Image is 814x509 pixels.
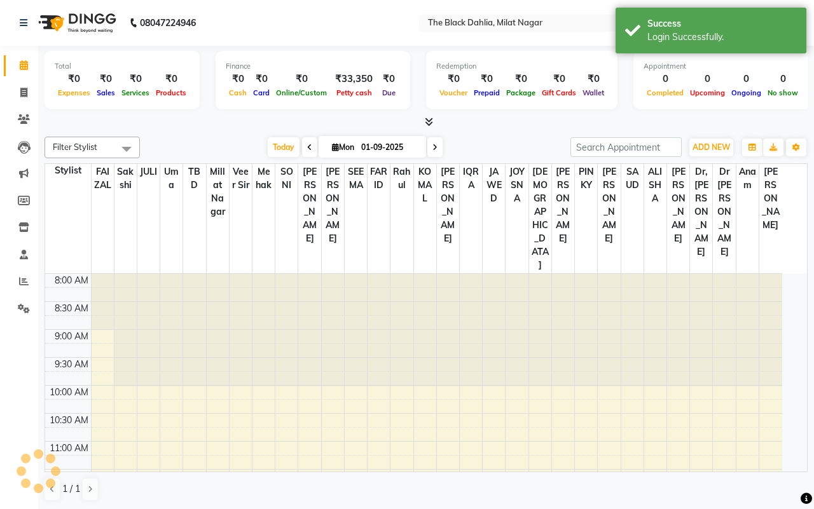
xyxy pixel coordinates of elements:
div: 10:30 AM [47,414,91,427]
div: Login Successfully. [647,31,797,44]
span: Products [153,88,190,97]
span: Rahul [390,164,413,193]
div: 11:00 AM [47,442,91,455]
span: Sales [93,88,118,97]
div: Finance [226,61,400,72]
span: Completed [644,88,687,97]
div: ₹0 [250,72,273,86]
div: 11:30 AM [47,470,91,483]
span: [PERSON_NAME] [759,164,782,233]
b: 08047224946 [140,5,196,41]
span: SONI [275,164,298,193]
span: [PERSON_NAME] [322,164,344,247]
span: Mon [329,142,357,152]
img: logo [32,5,120,41]
span: [PERSON_NAME] [437,164,459,247]
div: Total [55,61,190,72]
span: Today [268,137,300,157]
span: FAIZAL [92,164,114,193]
span: JOYSNA [506,164,528,207]
div: ₹0 [273,72,330,86]
div: 9:00 AM [52,330,91,343]
span: Millat Nagar [207,164,229,220]
span: SAUD [621,164,644,193]
div: ₹0 [93,72,118,86]
div: ₹0 [153,72,190,86]
div: 9:30 AM [52,358,91,371]
span: PINKY [575,164,597,193]
div: ₹0 [471,72,503,86]
div: 0 [687,72,728,86]
div: ₹0 [118,72,153,86]
span: Petty cash [333,88,375,97]
span: sakshi [114,164,137,193]
div: ₹0 [378,72,400,86]
div: Appointment [644,61,801,72]
span: Dr [PERSON_NAME] [713,164,735,260]
div: ₹0 [226,72,250,86]
div: ₹0 [579,72,607,86]
input: 2025-09-01 [357,138,421,157]
span: KOMAL [414,164,436,207]
span: Cash [226,88,250,97]
span: [PERSON_NAME] [598,164,620,247]
span: Prepaid [471,88,503,97]
span: Services [118,88,153,97]
div: 8:00 AM [52,274,91,287]
span: [PERSON_NAME] [667,164,689,247]
span: TBD [183,164,205,193]
div: ₹33,350 [330,72,378,86]
span: JULI [137,164,160,180]
span: Anam [736,164,759,193]
span: Voucher [436,88,471,97]
span: Package [503,88,539,97]
span: No show [764,88,801,97]
span: 1 / 1 [62,482,80,496]
span: Upcoming [687,88,728,97]
button: ADD NEW [689,139,733,156]
span: mehak [252,164,275,193]
span: SEEMA [345,164,367,193]
span: Wallet [579,88,607,97]
div: Success [647,17,797,31]
span: Veer Sir [230,164,252,193]
span: Online/Custom [273,88,330,97]
div: ₹0 [436,72,471,86]
div: 8:30 AM [52,302,91,315]
span: JAWED [483,164,505,207]
span: Filter Stylist [53,142,97,152]
span: Expenses [55,88,93,97]
span: Card [250,88,273,97]
div: 0 [764,72,801,86]
span: [PERSON_NAME] [552,164,574,247]
div: ₹0 [539,72,579,86]
div: ₹0 [503,72,539,86]
div: 0 [644,72,687,86]
div: Redemption [436,61,607,72]
span: Ongoing [728,88,764,97]
div: 0 [728,72,764,86]
div: 10:00 AM [47,386,91,399]
span: IQRA [460,164,482,193]
span: Dr,[PERSON_NAME] [690,164,712,260]
div: Stylist [45,164,91,177]
span: Due [379,88,399,97]
span: [PERSON_NAME] [298,164,321,247]
span: Gift Cards [539,88,579,97]
input: Search Appointment [570,137,682,157]
div: ₹0 [55,72,93,86]
span: FARID [368,164,390,193]
span: ADD NEW [693,142,730,152]
span: ALISHA [644,164,666,207]
span: Uma [160,164,183,193]
span: [DEMOGRAPHIC_DATA] [529,164,551,273]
